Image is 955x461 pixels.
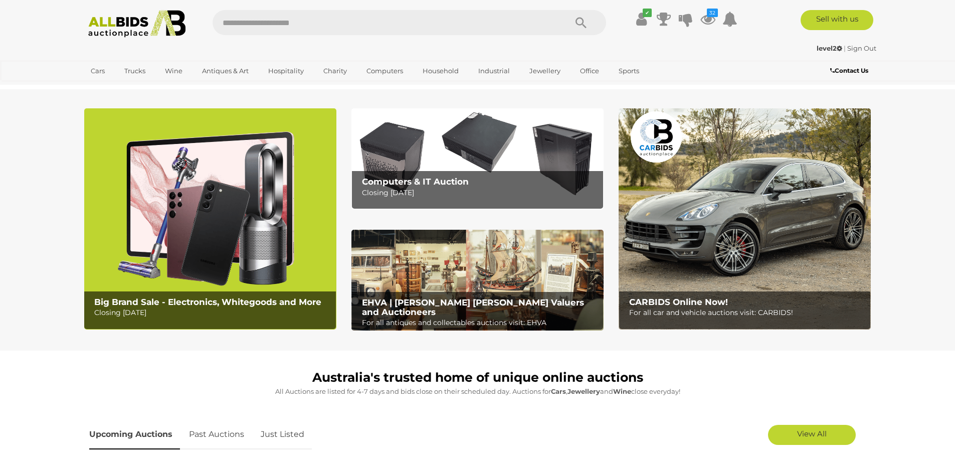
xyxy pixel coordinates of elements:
[619,108,871,330] a: CARBIDS Online Now! CARBIDS Online Now! For all car and vehicle auctions visit: CARBIDS!
[89,420,180,449] a: Upcoming Auctions
[844,44,846,52] span: |
[351,108,604,209] a: Computers & IT Auction Computers & IT Auction Closing [DATE]
[351,108,604,209] img: Computers & IT Auction
[262,63,310,79] a: Hospitality
[797,429,827,438] span: View All
[83,10,192,38] img: Allbids.com.au
[253,420,312,449] a: Just Listed
[351,230,604,331] img: EHVA | Evans Hastings Valuers and Auctioneers
[360,63,410,79] a: Computers
[643,9,652,17] i: ✔
[567,387,600,395] strong: Jewellery
[94,297,321,307] b: Big Brand Sale - Electronics, Whitegoods and More
[196,63,255,79] a: Antiques & Art
[801,10,873,30] a: Sell with us
[472,63,516,79] a: Industrial
[619,108,871,330] img: CARBIDS Online Now!
[768,425,856,445] a: View All
[84,108,336,330] img: Big Brand Sale - Electronics, Whitegoods and More
[556,10,606,35] button: Search
[94,306,330,319] p: Closing [DATE]
[84,79,168,96] a: [GEOGRAPHIC_DATA]
[817,44,844,52] a: level2
[362,187,598,199] p: Closing [DATE]
[362,177,469,187] b: Computers & IT Auction
[351,230,604,331] a: EHVA | Evans Hastings Valuers and Auctioneers EHVA | [PERSON_NAME] [PERSON_NAME] Valuers and Auct...
[362,297,584,317] b: EHVA | [PERSON_NAME] [PERSON_NAME] Valuers and Auctioneers
[634,10,649,28] a: ✔
[629,297,728,307] b: CARBIDS Online Now!
[84,63,111,79] a: Cars
[551,387,566,395] strong: Cars
[830,67,868,74] b: Contact Us
[817,44,842,52] strong: level2
[574,63,606,79] a: Office
[612,63,646,79] a: Sports
[847,44,876,52] a: Sign Out
[89,386,866,397] p: All Auctions are listed for 4-7 days and bids close on their scheduled day. Auctions for , and cl...
[317,63,353,79] a: Charity
[523,63,567,79] a: Jewellery
[84,108,336,330] a: Big Brand Sale - Electronics, Whitegoods and More Big Brand Sale - Electronics, Whitegoods and Mo...
[181,420,252,449] a: Past Auctions
[89,371,866,385] h1: Australia's trusted home of unique online auctions
[629,306,865,319] p: For all car and vehicle auctions visit: CARBIDS!
[707,9,718,17] i: 32
[830,65,871,76] a: Contact Us
[613,387,631,395] strong: Wine
[700,10,715,28] a: 32
[416,63,465,79] a: Household
[118,63,152,79] a: Trucks
[158,63,189,79] a: Wine
[362,317,598,329] p: For all antiques and collectables auctions visit: EHVA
